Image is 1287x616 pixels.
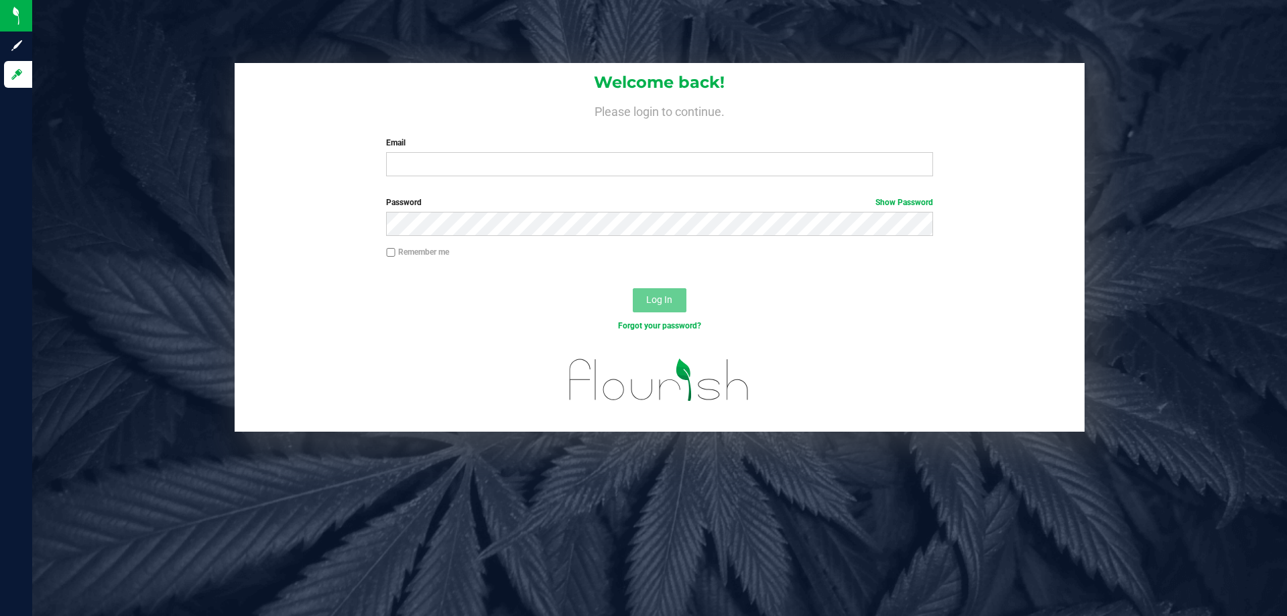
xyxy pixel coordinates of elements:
[633,288,686,312] button: Log In
[646,294,672,305] span: Log In
[235,74,1085,91] h1: Welcome back!
[10,68,23,81] inline-svg: Log in
[386,198,422,207] span: Password
[386,248,395,257] input: Remember me
[875,198,933,207] a: Show Password
[553,346,765,414] img: flourish_logo.svg
[386,137,932,149] label: Email
[10,39,23,52] inline-svg: Sign up
[235,102,1085,118] h4: Please login to continue.
[386,246,449,258] label: Remember me
[618,321,701,330] a: Forgot your password?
